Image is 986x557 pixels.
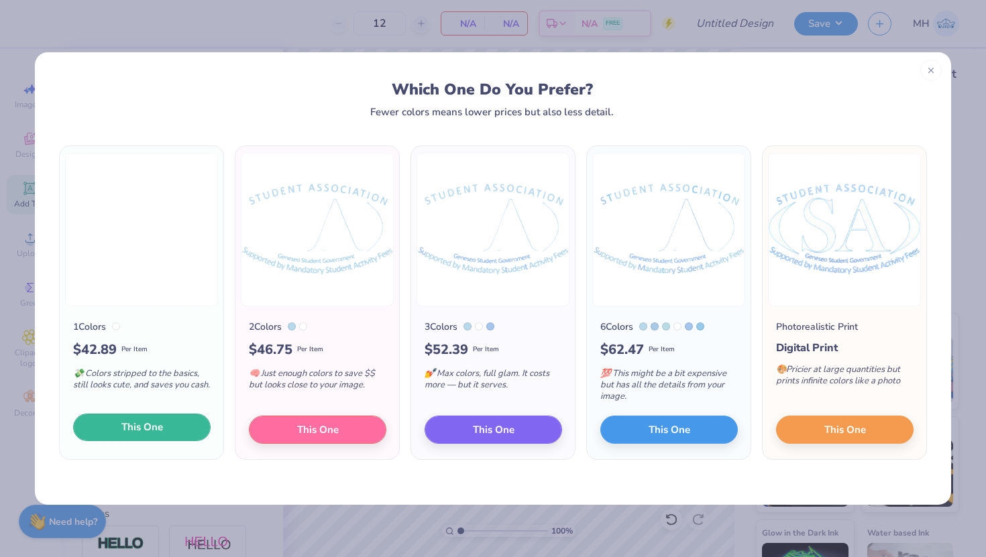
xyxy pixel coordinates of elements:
div: This might be a bit expensive but has all the details from your image. [600,360,738,416]
div: White [475,322,483,330]
span: 💅 [425,367,435,379]
div: Pricier at large quantities but prints infinite colors like a photo [776,356,914,400]
div: Fewer colors means lower prices but also less detail. [370,107,614,117]
span: $ 42.89 [73,340,117,360]
button: This One [776,416,914,444]
div: 277 C [651,322,659,330]
div: 290 C [463,322,472,330]
div: Colors stripped to the basics, still looks cute, and saves you cash. [73,360,211,404]
div: 2717 C [685,322,693,330]
img: 3 color option [417,153,569,306]
div: Digital Print [776,340,914,356]
button: This One [425,416,562,444]
span: 🧠 [249,367,260,379]
div: Which One Do You Prefer? [72,80,914,99]
span: 💸 [73,367,84,379]
img: Photorealistic preview [768,153,921,306]
div: Photorealistic Print [776,320,858,334]
div: White [112,322,120,330]
img: 2 color option [241,153,394,306]
div: 2 Colors [249,320,282,334]
span: Per Item [297,345,323,355]
div: 1 Colors [73,320,106,334]
span: 🎨 [776,363,787,375]
div: 2717 C [486,322,494,330]
span: 💯 [600,367,611,379]
div: White [299,322,307,330]
span: This One [121,420,163,435]
span: Per Item [121,345,148,355]
div: White [673,322,681,330]
span: $ 62.47 [600,340,644,360]
button: This One [249,416,386,444]
div: 291 C [696,322,704,330]
span: $ 52.39 [425,340,468,360]
img: 6 color option [592,153,745,306]
img: 1 color option [65,153,218,306]
div: Just enough colors to save $$ but looks close to your image. [249,360,386,404]
span: This One [649,422,690,437]
span: Per Item [473,345,499,355]
div: 6 Colors [600,320,633,334]
div: 290 C [639,322,647,330]
span: Per Item [649,345,675,355]
div: Max colors, full glam. It costs more — but it serves. [425,360,562,404]
div: 7457 C [662,322,670,330]
span: This One [297,422,339,437]
span: This One [473,422,514,437]
span: $ 46.75 [249,340,292,360]
div: 290 C [288,322,296,330]
div: 3 Colors [425,320,457,334]
button: This One [73,414,211,442]
button: This One [600,416,738,444]
span: This One [824,422,866,437]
